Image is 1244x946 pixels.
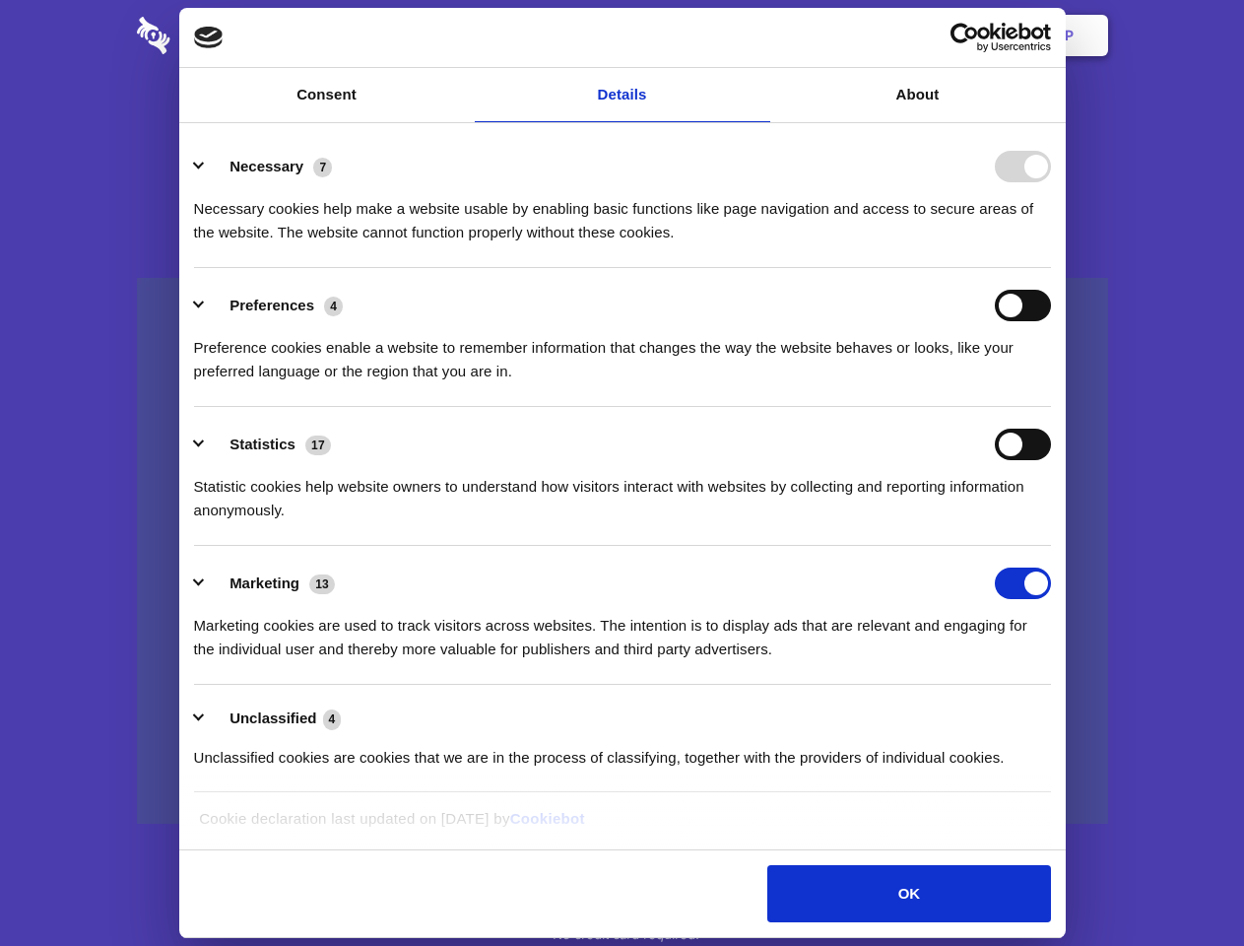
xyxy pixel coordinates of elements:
div: Preference cookies enable a website to remember information that changes the way the website beha... [194,321,1051,383]
button: OK [767,865,1050,922]
label: Marketing [229,574,299,591]
iframe: Drift Widget Chat Controller [1146,847,1220,922]
div: Unclassified cookies are cookies that we are in the process of classifying, together with the pro... [194,731,1051,770]
button: Statistics (17) [194,429,344,460]
h4: Auto-redaction of sensitive data, encrypted data sharing and self-destructing private chats. Shar... [137,179,1108,244]
div: Cookie declaration last updated on [DATE] by [184,807,1060,845]
a: About [770,68,1066,122]
label: Necessary [229,158,303,174]
span: 17 [305,436,331,455]
button: Unclassified (4) [194,707,354,731]
a: Contact [799,5,889,66]
a: Wistia video thumbnail [137,278,1108,825]
button: Necessary (7) [194,151,345,182]
img: logo [194,27,224,48]
img: logo-wordmark-white-trans-d4663122ce5f474addd5e946df7df03e33cb6a1c49d2221995e7729f52c070b2.svg [137,17,305,54]
h1: Eliminate Slack Data Loss. [137,89,1108,160]
a: Cookiebot [510,810,585,827]
span: 7 [313,158,332,177]
a: Details [475,68,770,122]
span: 4 [323,709,342,729]
a: Usercentrics Cookiebot - opens in a new window [879,23,1051,52]
a: Pricing [578,5,664,66]
label: Statistics [229,436,295,452]
label: Preferences [229,297,314,313]
button: Preferences (4) [194,290,356,321]
span: 13 [309,574,335,594]
a: Login [893,5,979,66]
div: Statistic cookies help website owners to understand how visitors interact with websites by collec... [194,460,1051,522]
button: Marketing (13) [194,568,348,599]
div: Necessary cookies help make a website usable by enabling basic functions like page navigation and... [194,182,1051,244]
div: Marketing cookies are used to track visitors across websites. The intention is to display ads tha... [194,599,1051,661]
span: 4 [324,297,343,316]
a: Consent [179,68,475,122]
